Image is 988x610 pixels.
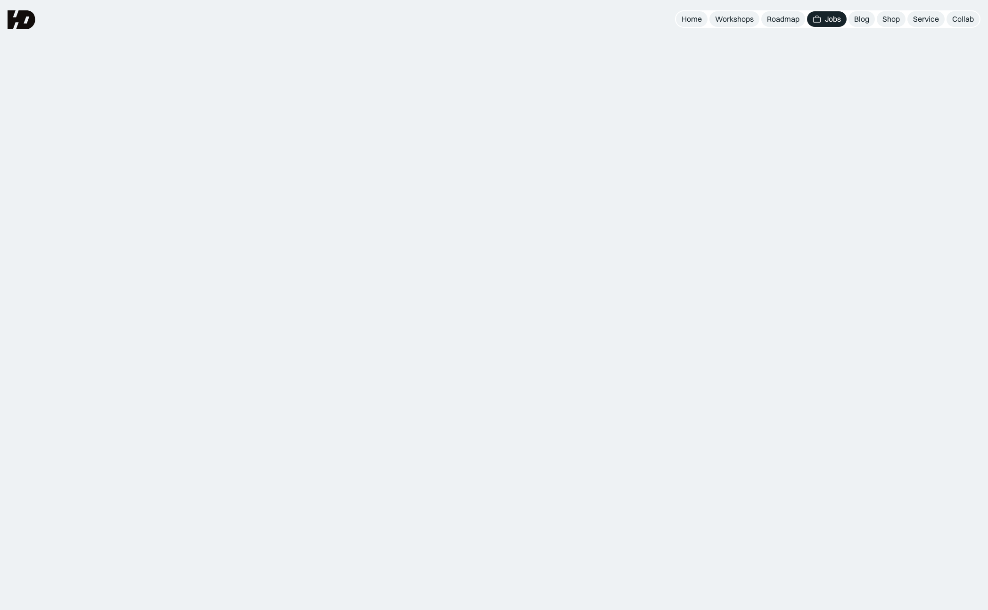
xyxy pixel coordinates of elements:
a: Service [907,11,945,27]
a: Blog [848,11,875,27]
a: Home [676,11,708,27]
div: Collab [952,14,974,24]
div: Roadmap [767,14,799,24]
a: Shop [877,11,906,27]
a: Workshops [709,11,759,27]
div: Home [682,14,702,24]
a: Jobs [807,11,847,27]
div: Blog [854,14,869,24]
a: Collab [947,11,980,27]
div: Shop [882,14,900,24]
div: Workshops [715,14,754,24]
div: Jobs [825,14,841,24]
div: Service [913,14,939,24]
a: Roadmap [761,11,805,27]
